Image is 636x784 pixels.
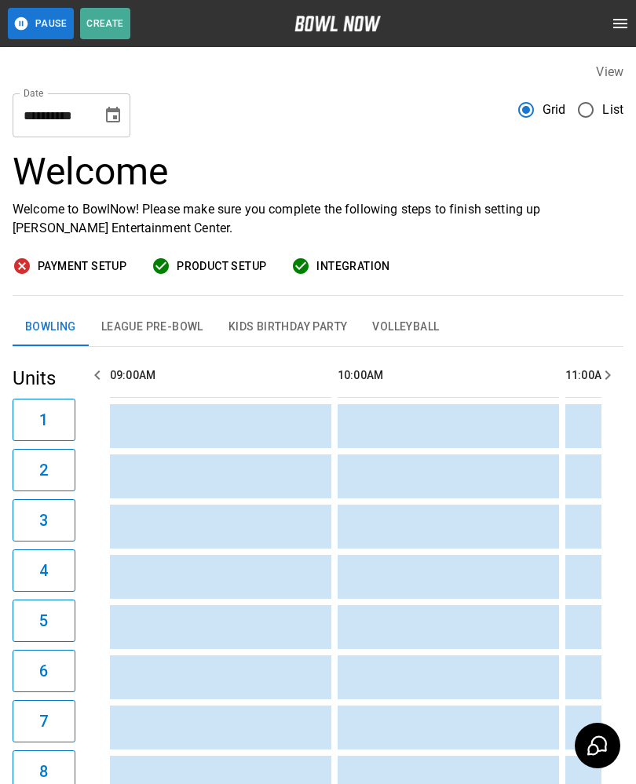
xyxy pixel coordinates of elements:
[13,600,75,642] button: 5
[13,399,75,441] button: 1
[602,100,623,119] span: List
[8,8,74,39] button: Pause
[13,150,623,194] h3: Welcome
[39,759,48,784] h6: 8
[13,650,75,692] button: 6
[13,308,623,346] div: inventory tabs
[13,499,75,542] button: 3
[13,200,623,238] p: Welcome to BowlNow! Please make sure you complete the following steps to finish setting up [PERSO...
[39,458,48,483] h6: 2
[596,64,623,79] label: View
[294,16,381,31] img: logo
[39,709,48,734] h6: 7
[216,308,360,346] button: Kids Birthday Party
[39,658,48,684] h6: 6
[39,558,48,583] h6: 4
[13,308,89,346] button: Bowling
[316,257,389,276] span: Integration
[38,257,126,276] span: Payment Setup
[39,407,48,432] h6: 1
[13,549,75,592] button: 4
[177,257,266,276] span: Product Setup
[97,100,129,131] button: Choose date, selected date is Oct 11, 2025
[80,8,130,39] button: Create
[543,100,566,119] span: Grid
[110,353,331,398] th: 09:00AM
[89,308,216,346] button: League Pre-Bowl
[338,353,559,398] th: 10:00AM
[39,608,48,633] h6: 5
[605,8,636,39] button: open drawer
[13,366,75,391] h5: Units
[13,700,75,742] button: 7
[39,508,48,533] h6: 3
[13,449,75,491] button: 2
[360,308,451,346] button: Volleyball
